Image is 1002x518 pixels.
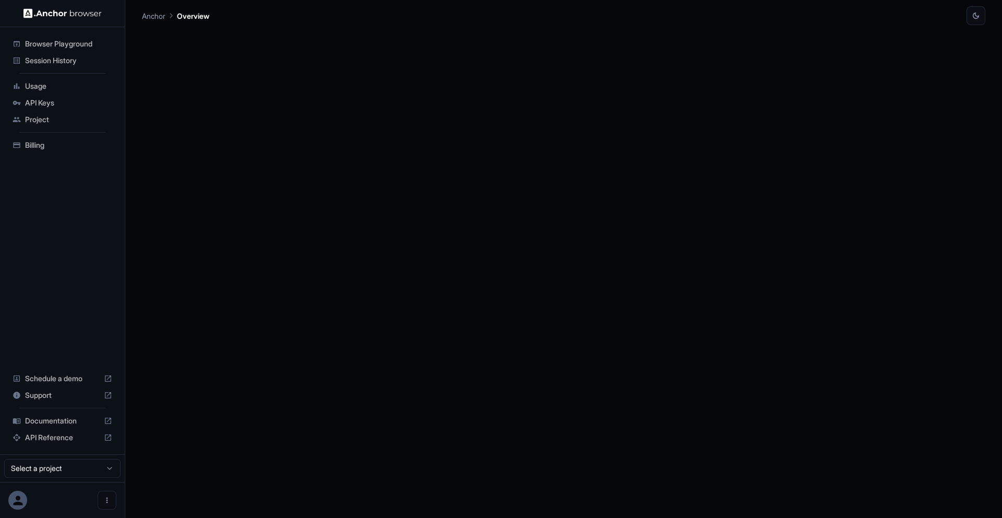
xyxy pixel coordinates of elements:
span: Browser Playground [25,39,112,49]
div: Browser Playground [8,36,116,52]
span: Documentation [25,416,100,426]
span: API Reference [25,432,100,443]
nav: breadcrumb [142,10,209,21]
div: Documentation [8,413,116,429]
span: Session History [25,55,112,66]
span: Schedule a demo [25,373,100,384]
div: Project [8,111,116,128]
div: Billing [8,137,116,154]
div: API Keys [8,95,116,111]
span: API Keys [25,98,112,108]
span: Project [25,114,112,125]
div: Usage [8,78,116,95]
span: Billing [25,140,112,150]
div: API Reference [8,429,116,446]
p: Overview [177,10,209,21]
span: Support [25,390,100,401]
span: Usage [25,81,112,91]
div: Support [8,387,116,404]
p: Anchor [142,10,165,21]
div: Schedule a demo [8,370,116,387]
img: Anchor Logo [23,8,102,18]
button: Open menu [98,491,116,510]
div: Session History [8,52,116,69]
